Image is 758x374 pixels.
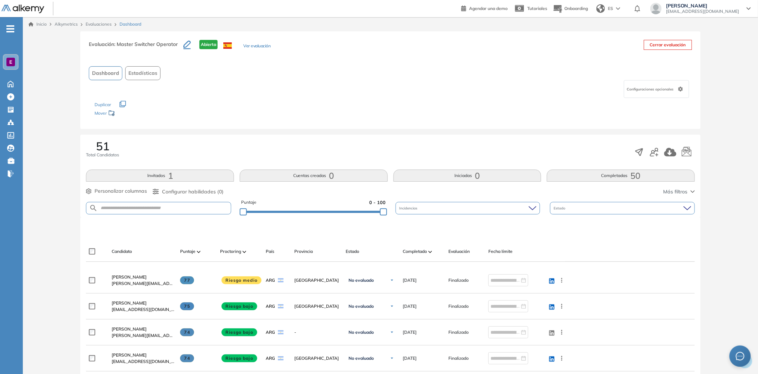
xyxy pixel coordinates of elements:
[488,248,513,255] span: Fecha límite
[128,69,157,77] span: Estadísticas
[112,326,147,332] span: [PERSON_NAME]
[89,40,183,55] h3: Evaluación
[112,248,132,255] span: Candidato
[96,140,110,152] span: 51
[86,187,147,195] button: Personalizar columnas
[89,66,122,80] button: Dashboard
[223,42,232,49] img: ESP
[266,355,275,362] span: ARG
[112,306,174,313] span: [EMAIL_ADDRESS][DOMAIN_NAME]
[390,330,394,334] img: Ícono de flecha
[554,206,567,211] span: Estado
[390,356,394,360] img: Ícono de flecha
[112,326,174,332] a: [PERSON_NAME]
[608,5,613,12] span: ES
[403,303,417,310] span: [DATE]
[278,304,284,308] img: ARG
[114,41,178,47] span: : Master Switcher Operator
[9,59,12,65] span: E
[666,3,739,9] span: [PERSON_NAME]
[6,28,14,30] i: -
[112,352,147,358] span: [PERSON_NAME]
[125,66,161,80] button: Estadísticas
[243,251,246,253] img: [missing "en.ARROW_ALT" translation]
[29,21,47,27] a: Inicio
[95,107,166,120] div: Mover
[112,300,147,306] span: [PERSON_NAME]
[448,303,469,310] span: Finalizado
[369,199,386,206] span: 0 - 100
[294,303,340,310] span: [GEOGRAPHIC_DATA]
[616,7,620,10] img: arrow
[55,21,78,27] span: Alkymetrics
[241,199,256,206] span: Puntaje
[349,303,374,309] span: No evaluado
[448,355,469,362] span: Finalizado
[663,188,688,196] span: Más filtros
[294,329,340,336] span: -
[222,328,257,336] span: Riesgo bajo
[95,102,111,107] span: Duplicar
[278,356,284,360] img: ARG
[119,21,141,27] span: Dashboard
[448,248,470,255] span: Evaluación
[180,248,195,255] span: Puntaje
[112,300,174,306] a: [PERSON_NAME]
[222,276,261,284] span: Riesgo medio
[112,352,174,358] a: [PERSON_NAME]
[346,248,359,255] span: Estado
[112,332,174,339] span: [PERSON_NAME][EMAIL_ADDRESS][DOMAIN_NAME]
[86,152,119,158] span: Total Candidatos
[278,330,284,334] img: ARG
[266,303,275,310] span: ARG
[428,251,432,253] img: [missing "en.ARROW_ALT" translation]
[180,302,194,310] span: 75
[89,204,98,213] img: SEARCH_ALT
[92,69,119,77] span: Dashboard
[393,170,541,182] button: Iniciadas0
[112,274,147,280] span: [PERSON_NAME]
[220,248,241,255] span: Proctoring
[349,329,374,335] span: No evaluado
[666,9,739,14] span: [EMAIL_ADDRESS][DOMAIN_NAME]
[403,329,417,336] span: [DATE]
[596,4,605,13] img: world
[197,251,200,253] img: [missing "en.ARROW_ALT" translation]
[399,206,419,211] span: Incidencias
[403,248,427,255] span: Completado
[153,188,224,196] button: Configurar habilidades (0)
[86,170,234,182] button: Invitados1
[736,352,744,360] span: message
[469,6,508,11] span: Agendar una demo
[266,248,274,255] span: País
[222,302,257,310] span: Riesgo bajo
[240,170,388,182] button: Cuentas creadas0
[294,355,340,362] span: [GEOGRAPHIC_DATA]
[180,354,194,362] span: 74
[564,6,588,11] span: Onboarding
[294,248,313,255] span: Provincia
[266,329,275,336] span: ARG
[112,274,174,280] a: [PERSON_NAME]
[180,328,194,336] span: 74
[547,170,695,182] button: Completadas50
[624,80,689,98] div: Configuraciones opcionales
[199,40,218,49] span: Abierta
[527,6,547,11] span: Tutoriales
[112,358,174,365] span: [EMAIL_ADDRESS][DOMAIN_NAME]
[390,304,394,308] img: Ícono de flecha
[448,277,469,284] span: Finalizado
[644,40,692,50] button: Cerrar evaluación
[403,277,417,284] span: [DATE]
[86,21,112,27] a: Evaluaciones
[278,278,284,282] img: ARG
[550,202,695,214] div: Estado
[349,355,374,361] span: No evaluado
[553,1,588,16] button: Onboarding
[663,188,695,196] button: Más filtros
[95,187,147,195] span: Personalizar columnas
[403,355,417,362] span: [DATE]
[1,5,44,14] img: Logo
[162,188,224,196] span: Configurar habilidades (0)
[294,277,340,284] span: [GEOGRAPHIC_DATA]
